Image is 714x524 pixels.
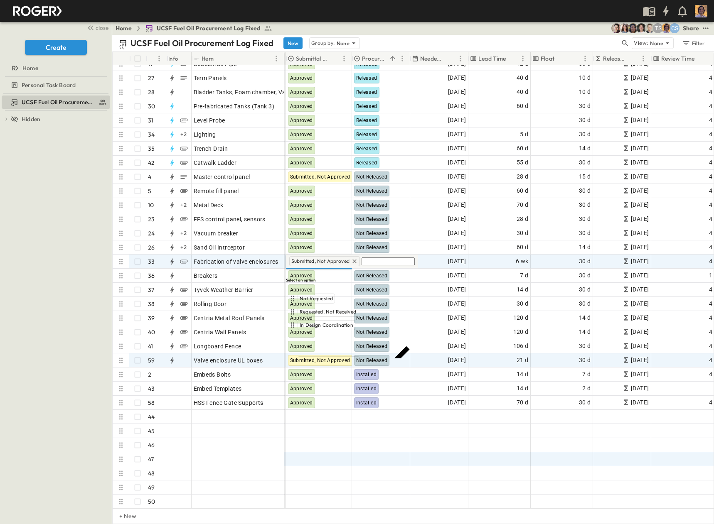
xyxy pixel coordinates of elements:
[541,54,554,63] p: Float
[508,54,517,63] button: Sort
[631,370,649,379] span: [DATE]
[448,384,466,393] span: [DATE]
[356,160,377,166] span: Released
[148,455,154,463] p: 47
[194,144,228,153] span: Trench Drain
[337,39,350,47] p: None
[631,101,649,111] span: [DATE]
[290,89,313,95] span: Approved
[119,512,124,520] p: + New
[2,95,110,109] div: UCSF Fuel Oil Procurement Log Fixedtest
[179,228,189,238] div: + 2
[148,356,155,365] p: 59
[478,54,506,63] p: Lead Time
[448,87,466,97] span: [DATE]
[631,115,649,125] span: [DATE]
[148,441,155,449] p: 46
[631,158,649,167] span: [DATE]
[194,116,225,125] span: Level Probe
[291,258,350,264] span: Submitted, Not Approved
[296,54,328,63] p: Submittal Status
[148,144,155,153] p: 35
[517,214,529,224] span: 28 d
[579,271,591,280] span: 30 d
[2,79,108,91] a: Personal Task Board
[579,73,591,83] span: 10 d
[579,341,591,351] span: 30 d
[194,187,239,195] span: Remote fill panel
[148,201,154,209] p: 10
[518,54,528,64] button: Menu
[579,200,591,210] span: 30 d
[194,328,246,336] span: Centria Wall Panels
[579,398,591,407] span: 30 d
[631,313,649,323] span: [DATE]
[517,398,529,407] span: 70 d
[620,23,630,33] img: Karen Gemmill (kgemmill@herrero.com)
[650,39,663,47] p: None
[356,230,388,236] span: Not Released
[116,24,132,32] a: Home
[556,54,565,63] button: Sort
[130,37,273,49] p: UCSF Fuel Oil Procurement Log Fixed
[148,427,155,435] p: 45
[194,370,231,379] span: Embeds Bolts
[290,400,313,406] span: Approved
[517,355,529,365] span: 21 d
[631,186,649,196] span: [DATE]
[579,299,591,309] span: 30 d
[582,384,591,393] span: 2 d
[661,23,671,33] img: Carlos Garcia (cgarcia@herrero.com)
[579,228,591,238] span: 30 d
[631,355,649,365] span: [DATE]
[290,132,313,137] span: Approved
[2,62,108,74] a: Home
[388,54,397,63] button: Sort
[154,54,164,64] button: Menu
[701,23,711,33] button: test
[300,295,333,302] span: Not Requested
[148,257,155,266] p: 33
[356,61,377,67] span: Released
[194,130,216,139] span: Lighting
[179,130,189,140] div: + 2
[356,245,388,250] span: Not Released
[631,228,649,238] span: [DATE]
[517,186,529,196] span: 60 d
[634,39,648,48] p: View:
[290,160,313,166] span: Approved
[520,271,528,280] span: 7 d
[520,130,528,139] span: 5 d
[631,285,649,294] span: [DATE]
[695,5,707,17] img: Profile Picture
[194,342,241,350] span: Longboard Fence
[448,327,466,337] span: [DATE]
[631,73,649,83] span: [DATE]
[22,81,76,89] span: Personal Task Board
[356,372,377,377] span: Installed
[455,54,465,64] button: Menu
[22,115,40,123] span: Hidden
[25,40,87,55] button: Create
[194,173,250,181] span: Master control panel
[448,200,466,210] span: [DATE]
[420,54,445,63] p: Needed Onsite
[194,243,245,252] span: Sand Oil Intrceptor
[580,54,590,64] button: Menu
[194,257,278,266] span: Fabrication of valve enclosures
[356,357,388,363] span: Not Released
[517,285,529,294] span: 14 d
[168,47,178,70] div: Info
[579,327,591,337] span: 14 d
[148,159,155,167] p: 42
[356,202,388,208] span: Not Released
[356,386,377,392] span: Installed
[148,469,155,477] p: 48
[271,54,281,64] button: Menu
[22,64,38,72] span: Home
[579,101,591,111] span: 30 d
[179,242,189,252] div: + 2
[290,230,313,236] span: Approved
[448,370,466,379] span: [DATE]
[517,370,529,379] span: 14 d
